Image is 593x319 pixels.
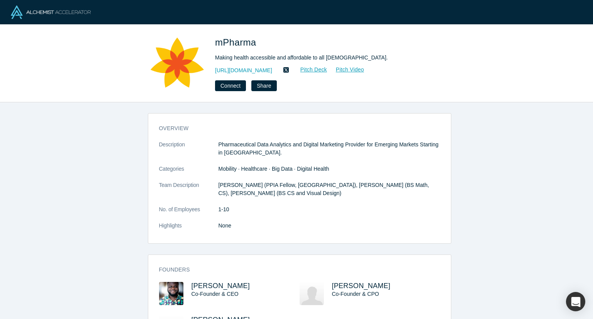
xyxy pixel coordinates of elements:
button: Connect [215,80,246,91]
span: mPharma [215,37,259,48]
img: Gregory Rockson's Profile Image [159,282,183,305]
dt: Categories [159,165,219,181]
p: [PERSON_NAME] (PPIA Fellow, [GEOGRAPHIC_DATA]), [PERSON_NAME] (BS Math, CS), [PERSON_NAME] (BS CS... [219,181,440,197]
dt: Team Description [159,181,219,205]
p: Pharmaceutical Data Analytics and Digital Marketing Provider for Emerging Markets Starting in [GE... [219,141,440,157]
img: Alchemist Logo [11,5,91,19]
span: Mobility · Healthcare · Big Data · Digital Health [219,166,329,172]
a: Pitch Deck [292,65,327,74]
h3: Founders [159,266,429,274]
img: Daniel Shoukimas's Profile Image [300,282,324,305]
a: [URL][DOMAIN_NAME] [215,66,272,75]
img: mPharma's Logo [150,36,204,90]
span: Co-Founder & CEO [191,291,239,297]
div: Making health accessible and affordable to all [DEMOGRAPHIC_DATA]. [215,54,431,62]
dt: Highlights [159,222,219,238]
dt: No. of Employees [159,205,219,222]
dd: 1-10 [219,205,440,214]
a: Pitch Video [327,65,364,74]
p: None [219,222,440,230]
dt: Description [159,141,219,165]
button: Share [251,80,276,91]
a: [PERSON_NAME] [191,282,250,290]
h3: overview [159,124,429,132]
a: [PERSON_NAME] [332,282,391,290]
span: Co-Founder & CPO [332,291,379,297]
